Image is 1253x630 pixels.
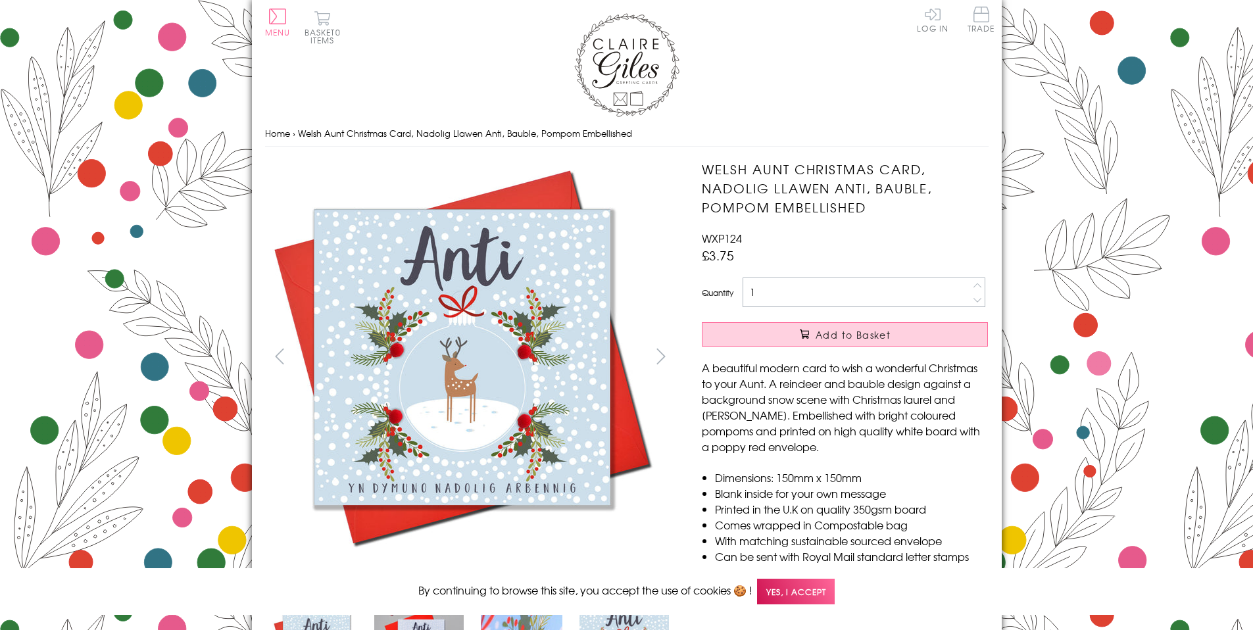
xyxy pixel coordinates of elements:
[676,160,1070,475] img: Welsh Aunt Christmas Card, Nadolig Llawen Anti, Bauble, Pompom Embellished
[816,328,891,341] span: Add to Basket
[702,360,988,454] p: A beautiful modern card to wish a wonderful Christmas to your Aunt. A reindeer and bauble design ...
[265,26,291,38] span: Menu
[702,246,734,264] span: £3.75
[702,287,733,299] label: Quantity
[715,548,988,564] li: Can be sent with Royal Mail standard letter stamps
[702,322,988,347] button: Add to Basket
[265,120,989,147] nav: breadcrumbs
[702,230,742,246] span: WXP124
[715,470,988,485] li: Dimensions: 150mm x 150mm
[715,485,988,501] li: Blank inside for your own message
[265,9,291,36] button: Menu
[293,127,295,139] span: ›
[646,341,676,371] button: next
[298,127,632,139] span: Welsh Aunt Christmas Card, Nadolig Llawen Anti, Bauble, Pompom Embellished
[265,341,295,371] button: prev
[574,13,679,117] img: Claire Giles Greetings Cards
[310,26,341,46] span: 0 items
[757,579,835,604] span: Yes, I accept
[917,7,948,32] a: Log In
[968,7,995,32] span: Trade
[265,127,290,139] a: Home
[715,517,988,533] li: Comes wrapped in Compostable bag
[702,160,988,216] h1: Welsh Aunt Christmas Card, Nadolig Llawen Anti, Bauble, Pompom Embellished
[305,11,341,44] button: Basket0 items
[264,160,659,554] img: Welsh Aunt Christmas Card, Nadolig Llawen Anti, Bauble, Pompom Embellished
[715,533,988,548] li: With matching sustainable sourced envelope
[715,501,988,517] li: Printed in the U.K on quality 350gsm board
[968,7,995,35] a: Trade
